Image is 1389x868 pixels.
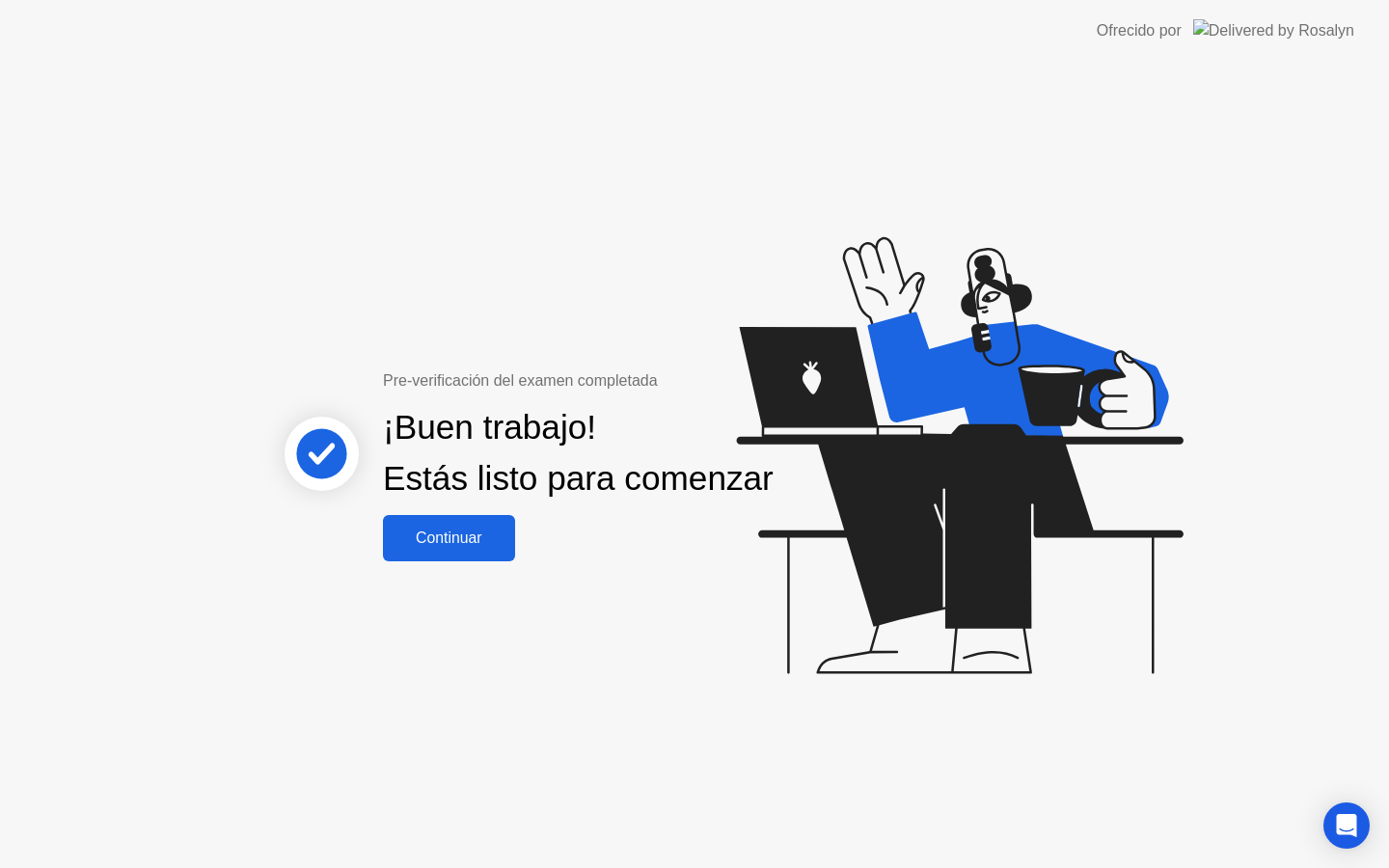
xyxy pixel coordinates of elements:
img: Delivered by Rosalyn [1193,19,1354,41]
div: Continuar [389,529,509,547]
div: ¡Buen trabajo! Estás listo para comenzar [383,402,774,504]
button: Continuar [383,515,515,561]
div: Ofrecido por [1097,19,1182,42]
div: Pre-verificación del examen completada [383,369,781,393]
div: Open Intercom Messenger [1323,802,1370,849]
